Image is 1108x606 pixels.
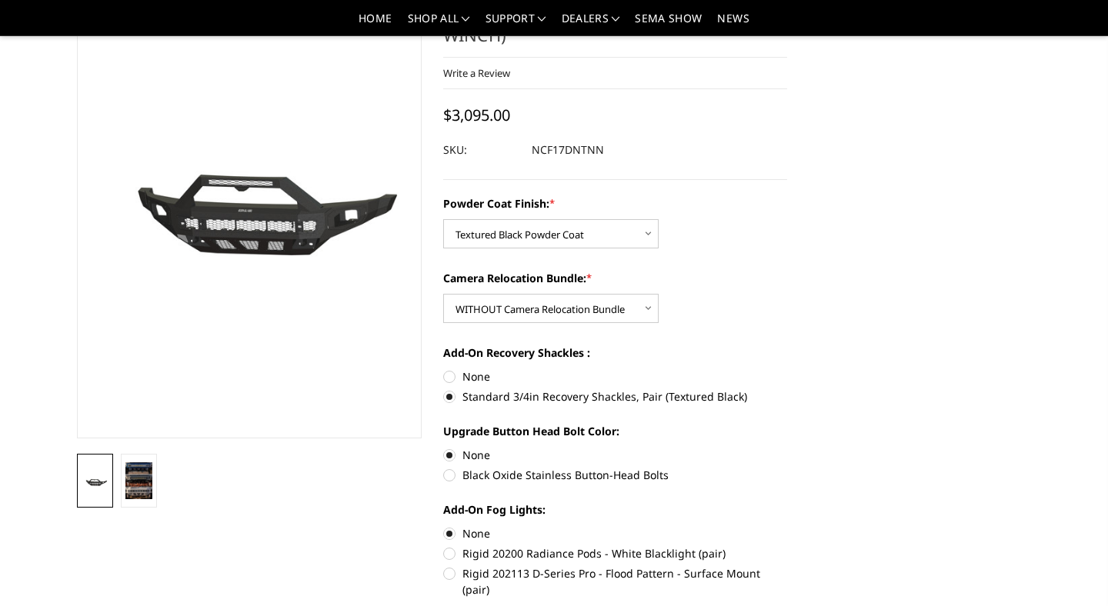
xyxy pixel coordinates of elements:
img: 2017-2022 Ford F450-550 - Freedom Series - Sport Front Bumper (non-winch) [82,475,108,488]
a: SEMA Show [635,13,702,35]
label: Rigid 20200 Radiance Pods - White Blacklight (pair) [443,545,788,561]
dd: NCF17DNTNN [532,136,604,164]
a: Home [359,13,392,35]
img: 2017-2022 Ford F450-550 - Freedom Series - Sport Front Bumper (non-winch) [125,462,152,499]
label: Add-On Fog Lights: [443,501,788,518]
a: News [717,13,749,35]
label: Black Oxide Stainless Button-Head Bolts [443,467,788,483]
iframe: Chat Widget [1031,532,1108,606]
label: Camera Relocation Bundle: [443,270,788,286]
label: Add-On Recovery Shackles : [443,345,788,361]
label: Rigid 202113 D-Series Pro - Flood Pattern - Surface Mount (pair) [443,565,788,598]
a: Support [486,13,546,35]
dt: SKU: [443,136,520,164]
label: Powder Coat Finish: [443,195,788,211]
label: Upgrade Button Head Bolt Color: [443,423,788,439]
label: None [443,447,788,463]
a: Dealers [562,13,620,35]
label: None [443,525,788,541]
a: Write a Review [443,66,510,80]
span: $3,095.00 [443,105,510,125]
a: shop all [408,13,470,35]
label: Standard 3/4in Recovery Shackles, Pair (Textured Black) [443,388,788,405]
label: None [443,368,788,385]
